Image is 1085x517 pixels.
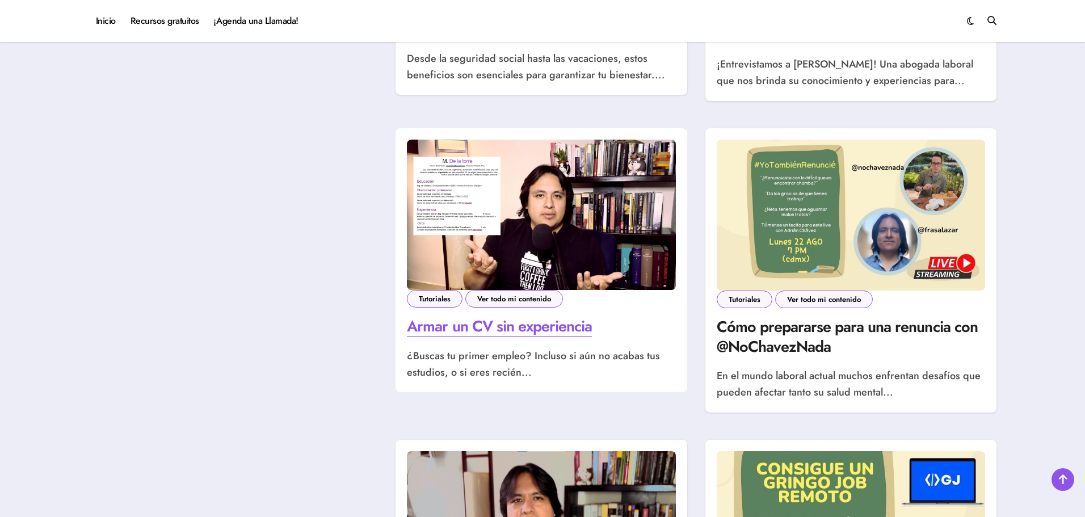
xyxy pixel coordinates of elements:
[407,315,592,337] a: Armar un CV sin experiencia
[407,348,675,381] p: ¿Buscas tu primer empleo? Incluso si aún no acabas tus estudios, o si eres recién...
[775,291,873,308] a: Ver todo mi contenido
[207,6,306,36] a: ¡Agenda una Llamada!
[407,290,462,308] a: Tutoriales
[717,368,985,401] p: En el mundo laboral actual muchos enfrentan desafíos que pueden afectar tanto su salud mental...
[465,290,563,308] a: Ver todo mi contenido
[123,6,207,36] a: Recursos gratuitos
[89,6,123,36] a: Inicio
[717,56,985,90] p: ¡Entrevistamos a [PERSON_NAME]! Una abogada laboral que nos brinda su conocimiento y experiencias...
[717,316,978,358] a: Cómo prepararse para una renuncia con @NoChavezNada
[717,291,772,308] a: Tutoriales
[407,51,675,84] p: Desde la seguridad social hasta las vacaciones, estos beneficios son esenciales para garantizar t...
